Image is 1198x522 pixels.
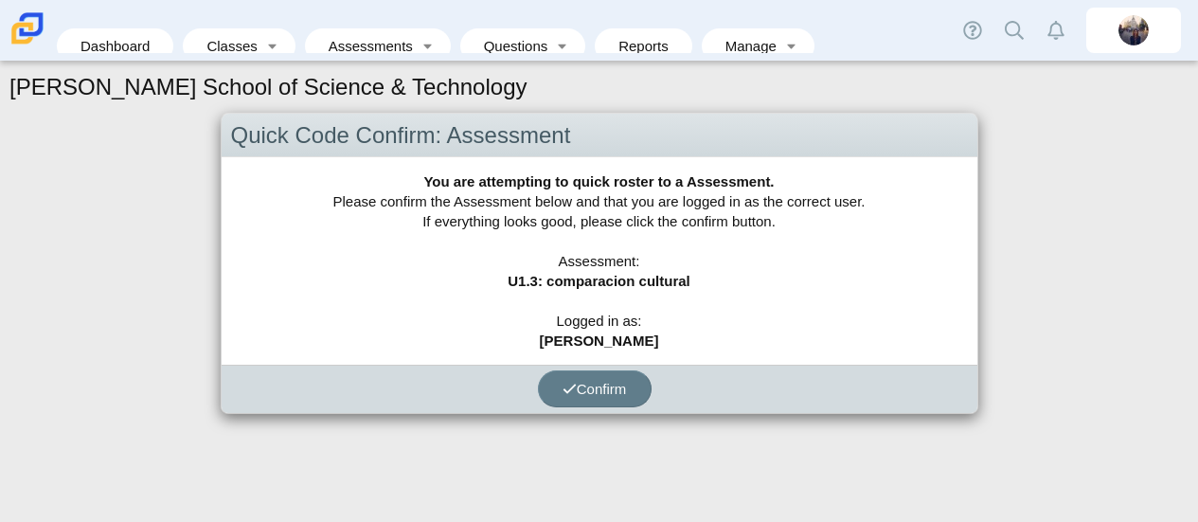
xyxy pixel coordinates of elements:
[8,35,47,51] a: Carmen School of Science & Technology
[423,173,774,189] b: You are attempting to quick roster to a Assessment.
[508,273,690,289] b: U1.3: comparacion cultural
[563,381,627,397] span: Confirm
[8,9,47,48] img: Carmen School of Science & Technology
[604,28,683,63] a: Reports
[1118,15,1149,45] img: britta.barnhart.NdZ84j
[549,28,576,63] a: Toggle expanded
[314,28,415,63] a: Assessments
[415,28,441,63] a: Toggle expanded
[66,28,164,63] a: Dashboard
[259,28,286,63] a: Toggle expanded
[9,71,527,103] h1: [PERSON_NAME] School of Science & Technology
[540,333,659,349] b: [PERSON_NAME]
[222,114,977,158] div: Quick Code Confirm: Assessment
[778,28,805,63] a: Toggle expanded
[1035,9,1077,51] a: Alerts
[222,157,977,365] div: Please confirm the Assessment below and that you are logged in as the correct user. If everything...
[470,28,549,63] a: Questions
[538,370,652,407] button: Confirm
[1086,8,1181,53] a: britta.barnhart.NdZ84j
[711,28,778,63] a: Manage
[192,28,259,63] a: Classes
